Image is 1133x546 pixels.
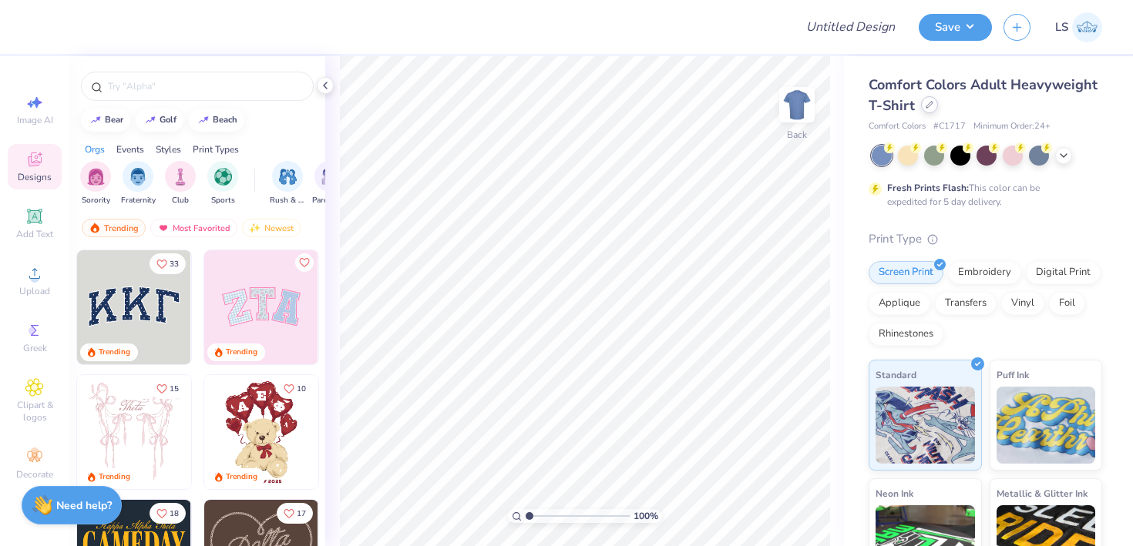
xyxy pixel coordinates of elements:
img: Back [782,89,812,120]
div: Styles [156,142,181,156]
div: Trending [226,471,257,483]
span: Neon Ink [876,485,913,501]
img: 3b9aba4f-e317-4aa7-a679-c95a879539bd [77,250,191,364]
img: Parent's Weekend Image [321,168,339,186]
span: Clipart & logos [8,399,62,424]
div: filter for Rush & Bid [270,161,305,206]
div: This color can be expedited for 5 day delivery. [887,181,1077,209]
div: Trending [99,471,130,483]
span: 18 [170,510,179,518]
span: Designs [18,171,52,183]
strong: Fresh Prints Flash: [887,182,969,194]
button: filter button [80,161,111,206]
img: 83dda5b0-2158-48ca-832c-f6b4ef4c4536 [77,375,191,489]
img: 9980f5e8-e6a1-4b4a-8839-2b0e9349023c [204,250,318,364]
div: Transfers [935,292,997,315]
img: Sports Image [214,168,232,186]
button: filter button [121,161,156,206]
img: d12a98c7-f0f7-4345-bf3a-b9f1b718b86e [190,375,304,489]
img: trend_line.gif [89,116,102,125]
button: Like [277,503,313,524]
span: Minimum Order: 24 + [973,120,1051,133]
span: 10 [297,385,306,393]
div: Print Type [869,230,1102,248]
span: Sports [211,195,235,206]
div: Digital Print [1026,261,1101,284]
button: Like [295,253,314,272]
span: Rush & Bid [270,195,305,206]
div: beach [213,116,237,124]
span: Sorority [82,195,110,206]
span: 100 % [634,509,658,523]
span: Metallic & Glitter Ink [997,485,1088,501]
img: edfb13fc-0e43-44eb-bea2-bf7fc0dd67f9 [190,250,304,364]
div: Print Types [193,142,239,156]
button: Like [150,503,186,524]
div: Rhinestones [869,323,943,346]
div: Trending [99,347,130,358]
div: filter for Parent's Weekend [312,161,348,206]
div: filter for Sorority [80,161,111,206]
div: Back [787,128,807,142]
span: Comfort Colors Adult Heavyweight T-Shirt [869,75,1098,115]
div: Embroidery [948,261,1021,284]
span: Parent's Weekend [312,195,348,206]
span: Standard [876,367,916,383]
span: # C1717 [933,120,966,133]
input: Untitled Design [794,12,907,42]
div: Foil [1049,292,1085,315]
img: Sorority Image [87,168,105,186]
img: e74243e0-e378-47aa-a400-bc6bcb25063a [318,375,432,489]
div: filter for Sports [207,161,238,206]
button: golf [136,109,183,132]
span: Club [172,195,189,206]
div: Orgs [85,142,105,156]
button: Save [919,14,992,41]
img: Rush & Bid Image [279,168,297,186]
div: Most Favorited [150,219,237,237]
span: LS [1055,18,1068,36]
img: 587403a7-0594-4a7f-b2bd-0ca67a3ff8dd [204,375,318,489]
div: filter for Fraternity [121,161,156,206]
img: most_fav.gif [157,223,170,233]
button: filter button [207,161,238,206]
span: Image AI [17,114,53,126]
img: trend_line.gif [197,116,210,125]
img: Lakshmi Suresh Ambati [1072,12,1102,42]
div: Screen Print [869,261,943,284]
div: Applique [869,292,930,315]
div: Trending [226,347,257,358]
span: Puff Ink [997,367,1029,383]
button: filter button [312,161,348,206]
img: 5ee11766-d822-42f5-ad4e-763472bf8dcf [318,250,432,364]
div: Events [116,142,144,156]
img: Puff Ink [997,387,1096,464]
span: Add Text [16,228,53,240]
span: 33 [170,260,179,268]
a: LS [1055,12,1102,42]
button: Like [150,378,186,399]
div: Vinyl [1001,292,1044,315]
span: 15 [170,385,179,393]
img: trending.gif [89,223,101,233]
div: filter for Club [165,161,196,206]
button: filter button [165,161,196,206]
div: Trending [82,219,146,237]
button: beach [189,109,244,132]
input: Try "Alpha" [106,79,304,94]
button: Like [150,253,186,274]
img: trend_line.gif [144,116,156,125]
div: Newest [242,219,301,237]
img: Standard [876,387,975,464]
img: Newest.gif [249,223,261,233]
span: Fraternity [121,195,156,206]
button: bear [81,109,130,132]
img: Club Image [172,168,189,186]
button: filter button [270,161,305,206]
span: Upload [19,285,50,297]
span: Comfort Colors [869,120,926,133]
div: bear [105,116,123,124]
span: Greek [23,342,47,354]
span: Decorate [16,468,53,481]
button: Like [277,378,313,399]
